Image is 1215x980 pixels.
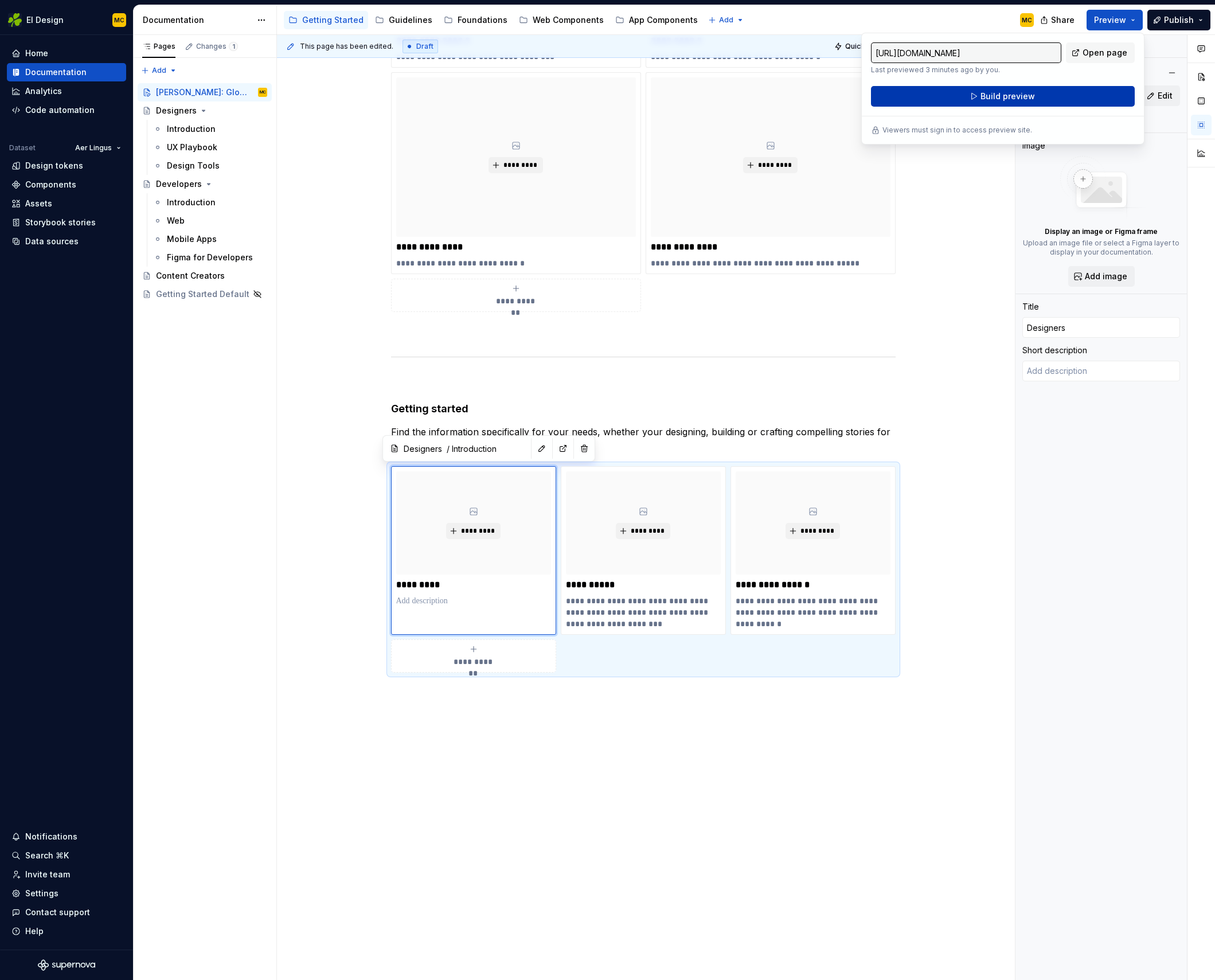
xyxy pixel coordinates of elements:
[1051,14,1075,26] span: Share
[156,178,202,190] div: Developers
[7,157,126,175] a: Design tokens
[25,869,70,880] div: Invite team
[1147,10,1210,30] button: Publish
[7,884,126,903] a: Settings
[1034,10,1082,30] button: Share
[389,14,432,26] div: Guidelines
[156,288,249,300] div: Getting Started Default
[1141,85,1180,106] button: Edit
[38,959,95,971] svg: Supernova Logo
[167,252,253,263] div: Figma for Developers
[7,82,126,100] a: Analytics
[138,63,181,79] button: Add
[138,83,272,303] div: Page tree
[149,157,272,175] a: Design Tools
[7,922,126,940] button: Help
[1022,239,1180,257] p: Upload an image file or select a Figma layer to display in your documentation.
[439,11,512,29] a: Foundations
[25,48,48,59] div: Home
[149,193,272,212] a: Introduction
[167,142,217,153] div: UX Playbook
[138,267,272,285] a: Content Creators
[167,123,216,135] div: Introduction
[629,14,698,26] div: App Components
[152,66,166,75] span: Add
[167,197,216,208] div: Introduction
[196,42,238,51] div: Changes
[514,11,608,29] a: Web Components
[260,87,266,98] div: MC
[167,160,220,171] div: Design Tools
[143,14,251,26] div: Documentation
[1085,271,1127,282] span: Add image
[1164,14,1194,26] span: Publish
[1022,317,1180,338] input: Add title
[7,175,126,194] a: Components
[391,402,896,416] h4: Getting started
[7,44,126,63] a: Home
[138,83,272,101] a: [PERSON_NAME]: Global Experience LanguageMC
[1158,90,1173,101] span: Edit
[871,86,1135,107] button: Build preview
[2,7,131,32] button: EI DesignMC
[831,38,900,54] button: Quick preview
[7,101,126,119] a: Code automation
[167,233,217,245] div: Mobile Apps
[25,198,52,209] div: Assets
[370,11,437,29] a: Guidelines
[25,907,90,918] div: Contact support
[70,140,126,156] button: Aer Lingus
[611,11,702,29] a: App Components
[149,248,272,267] a: Figma for Developers
[138,285,272,303] a: Getting Started Default
[156,270,225,282] div: Content Creators
[26,14,64,26] div: EI Design
[284,11,368,29] a: Getting Started
[75,143,112,153] span: Aer Lingus
[845,42,894,51] span: Quick preview
[25,926,44,937] div: Help
[1083,47,1127,58] span: Open page
[7,903,126,922] button: Contact support
[25,104,95,116] div: Code automation
[719,15,733,25] span: Add
[7,865,126,884] a: Invite team
[1068,266,1135,287] button: Add image
[1066,42,1135,63] a: Open page
[1087,10,1143,30] button: Preview
[25,850,69,861] div: Search ⌘K
[300,42,393,51] span: This page has been edited.
[25,217,96,228] div: Storybook stories
[416,42,433,51] span: Draft
[7,232,126,251] a: Data sources
[871,65,1061,75] p: Last previewed 3 minutes ago by you.
[302,14,364,26] div: Getting Started
[1022,301,1039,313] div: Title
[149,212,272,230] a: Web
[9,143,36,153] div: Dataset
[7,213,126,232] a: Storybook stories
[149,138,272,157] a: UX Playbook
[8,13,22,27] img: 56b5df98-d96d-4d7e-807c-0afdf3bdaefa.png
[882,126,1032,135] p: Viewers must sign in to access preview site.
[1094,14,1126,26] span: Preview
[25,67,87,78] div: Documentation
[229,42,238,51] span: 1
[7,827,126,846] button: Notifications
[7,846,126,865] button: Search ⌘K
[705,12,748,28] button: Add
[149,230,272,248] a: Mobile Apps
[7,63,126,81] a: Documentation
[1022,15,1032,25] div: MC
[156,87,251,98] div: [PERSON_NAME]: Global Experience Language
[25,179,76,190] div: Components
[156,105,197,116] div: Designers
[980,91,1035,102] span: Build preview
[114,15,124,25] div: MC
[25,236,79,247] div: Data sources
[149,120,272,138] a: Introduction
[142,42,175,51] div: Pages
[25,160,83,171] div: Design tokens
[25,888,58,899] div: Settings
